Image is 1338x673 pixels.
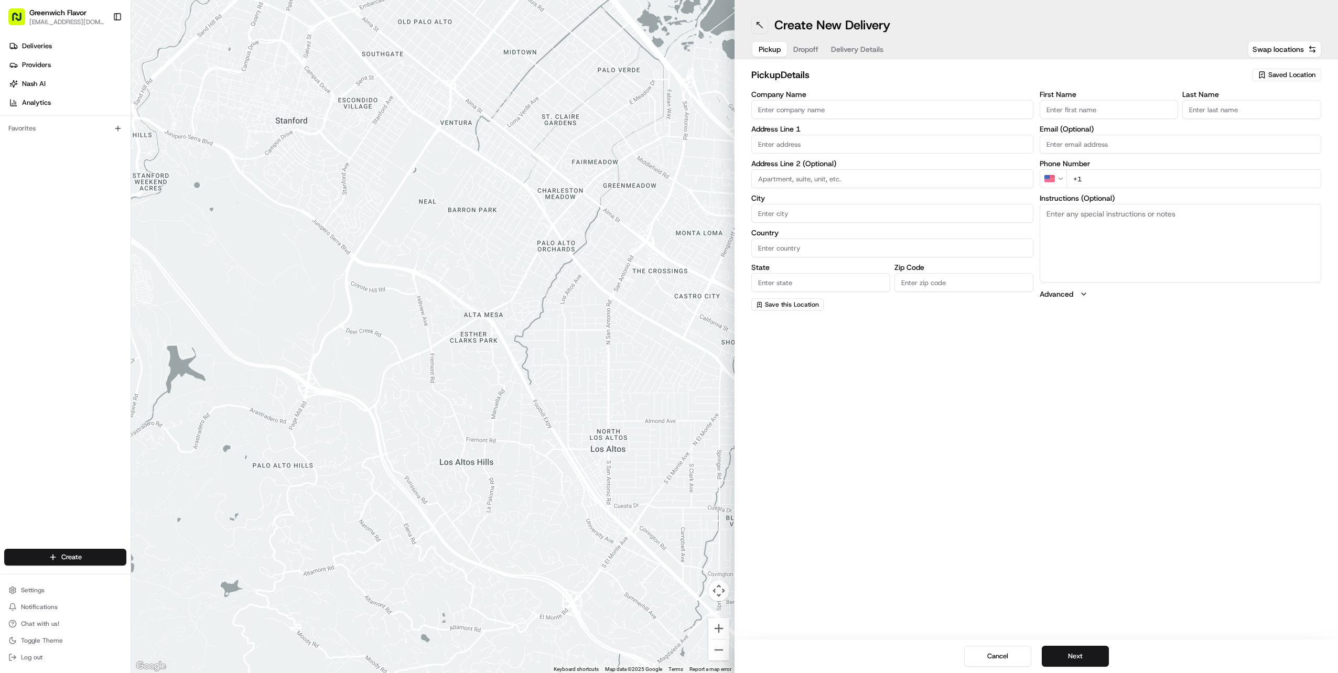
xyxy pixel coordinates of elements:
button: Saved Location [1252,68,1321,82]
input: Apartment, suite, unit, etc. [751,169,1033,188]
input: Enter email address [1040,135,1322,154]
a: Analytics [4,94,131,111]
a: Providers [4,57,131,73]
a: 💻API Documentation [84,147,172,166]
button: Greenwich Flavor [29,7,87,18]
span: Toggle Theme [21,636,63,645]
button: Start new chat [178,103,191,115]
span: Pylon [104,177,127,185]
button: Notifications [4,600,126,614]
span: Pickup [759,44,781,55]
label: Address Line 1 [751,125,1033,133]
img: Nash [10,10,31,31]
button: Cancel [964,646,1031,667]
h2: pickup Details [751,68,1246,82]
input: Enter zip code [894,273,1033,292]
label: City [751,194,1033,202]
label: State [751,264,890,271]
input: Enter address [751,135,1033,154]
button: Settings [4,583,126,598]
input: Enter phone number [1066,169,1322,188]
label: First Name [1040,91,1179,98]
span: Chat with us! [21,620,59,628]
input: Enter state [751,273,890,292]
button: Chat with us! [4,616,126,631]
input: Enter first name [1040,100,1179,119]
button: Create [4,549,126,566]
label: Country [751,229,1033,236]
span: Deliveries [22,41,52,51]
span: Map data ©2025 Google [605,666,662,672]
img: 1736555255976-a54dd68f-1ca7-489b-9aae-adbdc363a1c4 [10,100,29,118]
button: Map camera controls [708,580,729,601]
button: Greenwich Flavor[EMAIL_ADDRESS][DOMAIN_NAME] [4,4,109,29]
span: Swap locations [1253,44,1304,55]
span: Create [61,552,82,562]
a: Terms [668,666,683,672]
span: Analytics [22,98,51,107]
a: Open this area in Google Maps (opens a new window) [134,659,168,673]
span: Nash AI [22,79,46,89]
input: Enter company name [751,100,1033,119]
input: Clear [27,67,173,78]
a: Powered byPylon [74,177,127,185]
button: Zoom out [708,639,729,660]
label: Company Name [751,91,1033,98]
button: Next [1042,646,1109,667]
span: Providers [22,60,51,70]
label: Zip Code [894,264,1033,271]
label: Instructions (Optional) [1040,194,1322,202]
button: [EMAIL_ADDRESS][DOMAIN_NAME] [29,18,104,26]
button: Toggle Theme [4,633,126,648]
input: Enter last name [1182,100,1321,119]
div: 💻 [89,153,97,161]
label: Email (Optional) [1040,125,1322,133]
button: Zoom in [708,618,729,639]
button: Advanced [1040,289,1322,299]
span: Log out [21,653,42,661]
img: Google [134,659,168,673]
h1: Create New Delivery [774,17,890,34]
span: Notifications [21,603,58,611]
label: Phone Number [1040,160,1322,167]
a: Report a map error [689,666,731,672]
span: Save this Location [765,300,819,309]
div: Start new chat [36,100,172,110]
label: Advanced [1040,289,1073,299]
span: Knowledge Base [21,151,80,162]
a: Deliveries [4,38,131,55]
button: Log out [4,650,126,665]
p: Welcome 👋 [10,41,191,58]
input: Enter city [751,204,1033,223]
div: Favorites [4,120,126,137]
span: API Documentation [99,151,168,162]
label: Address Line 2 (Optional) [751,160,1033,167]
label: Last Name [1182,91,1321,98]
button: Save this Location [751,298,824,311]
span: Saved Location [1268,70,1315,80]
button: Swap locations [1248,41,1321,58]
input: Enter country [751,238,1033,257]
div: 📗 [10,153,19,161]
div: We're available if you need us! [36,110,133,118]
a: 📗Knowledge Base [6,147,84,166]
span: Delivery Details [831,44,883,55]
span: Dropoff [793,44,818,55]
span: Settings [21,586,45,594]
button: Keyboard shortcuts [554,666,599,673]
a: Nash AI [4,75,131,92]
